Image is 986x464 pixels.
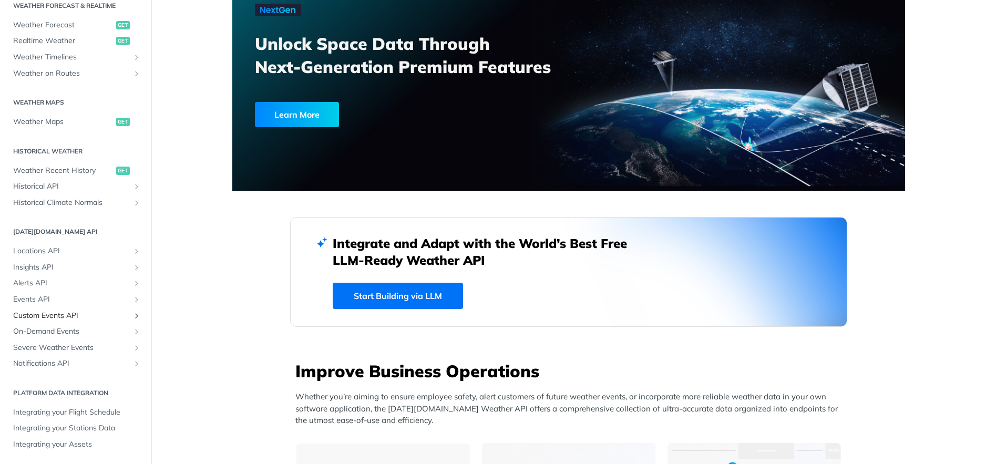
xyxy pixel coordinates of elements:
span: Weather Recent History [13,166,114,176]
span: Custom Events API [13,311,130,321]
a: Learn More [255,102,515,127]
a: Start Building via LLM [333,283,463,309]
h2: Weather Forecast & realtime [8,1,143,11]
span: Historical API [13,181,130,192]
h2: Platform DATA integration [8,388,143,398]
span: Severe Weather Events [13,343,130,353]
span: Notifications API [13,358,130,369]
a: On-Demand EventsShow subpages for On-Demand Events [8,324,143,339]
span: Events API [13,294,130,305]
h2: Historical Weather [8,147,143,156]
span: On-Demand Events [13,326,130,337]
span: Weather on Routes [13,68,130,79]
span: Historical Climate Normals [13,198,130,208]
h2: Weather Maps [8,98,143,107]
a: Integrating your Assets [8,437,143,452]
button: Show subpages for Alerts API [132,279,141,287]
a: Weather Recent Historyget [8,163,143,179]
a: Weather TimelinesShow subpages for Weather Timelines [8,49,143,65]
button: Show subpages for Historical Climate Normals [132,199,141,207]
a: Alerts APIShow subpages for Alerts API [8,275,143,291]
button: Show subpages for Events API [132,295,141,304]
a: Custom Events APIShow subpages for Custom Events API [8,308,143,324]
a: Events APIShow subpages for Events API [8,292,143,307]
a: Historical APIShow subpages for Historical API [8,179,143,194]
span: get [116,21,130,29]
h2: Integrate and Adapt with the World’s Best Free LLM-Ready Weather API [333,235,643,269]
span: Weather Timelines [13,52,130,63]
button: Show subpages for Locations API [132,247,141,255]
a: Integrating your Stations Data [8,420,143,436]
a: Locations APIShow subpages for Locations API [8,243,143,259]
a: Weather Forecastget [8,17,143,33]
p: Whether you’re aiming to ensure employee safety, alert customers of future weather events, or inc... [295,391,847,427]
button: Show subpages for Notifications API [132,359,141,368]
span: Alerts API [13,278,130,288]
button: Show subpages for Weather Timelines [132,53,141,61]
button: Show subpages for On-Demand Events [132,327,141,336]
a: Severe Weather EventsShow subpages for Severe Weather Events [8,340,143,356]
h3: Improve Business Operations [295,359,847,383]
a: Integrating your Flight Schedule [8,405,143,420]
div: Learn More [255,102,339,127]
h2: [DATE][DOMAIN_NAME] API [8,227,143,236]
span: get [116,37,130,45]
a: Insights APIShow subpages for Insights API [8,260,143,275]
span: Weather Maps [13,117,114,127]
a: Weather Mapsget [8,114,143,130]
span: Realtime Weather [13,36,114,46]
span: Weather Forecast [13,20,114,30]
span: get [116,167,130,175]
a: Historical Climate NormalsShow subpages for Historical Climate Normals [8,195,143,211]
button: Show subpages for Custom Events API [132,312,141,320]
button: Show subpages for Historical API [132,182,141,191]
a: Realtime Weatherget [8,33,143,49]
span: Insights API [13,262,130,273]
span: get [116,118,130,126]
span: Integrating your Assets [13,439,141,450]
span: Locations API [13,246,130,256]
img: NextGen [255,4,301,16]
button: Show subpages for Insights API [132,263,141,272]
h3: Unlock Space Data Through Next-Generation Premium Features [255,32,580,78]
button: Show subpages for Weather on Routes [132,69,141,78]
span: Integrating your Flight Schedule [13,407,141,418]
a: Notifications APIShow subpages for Notifications API [8,356,143,372]
span: Integrating your Stations Data [13,423,141,434]
a: Weather on RoutesShow subpages for Weather on Routes [8,66,143,81]
button: Show subpages for Severe Weather Events [132,344,141,352]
